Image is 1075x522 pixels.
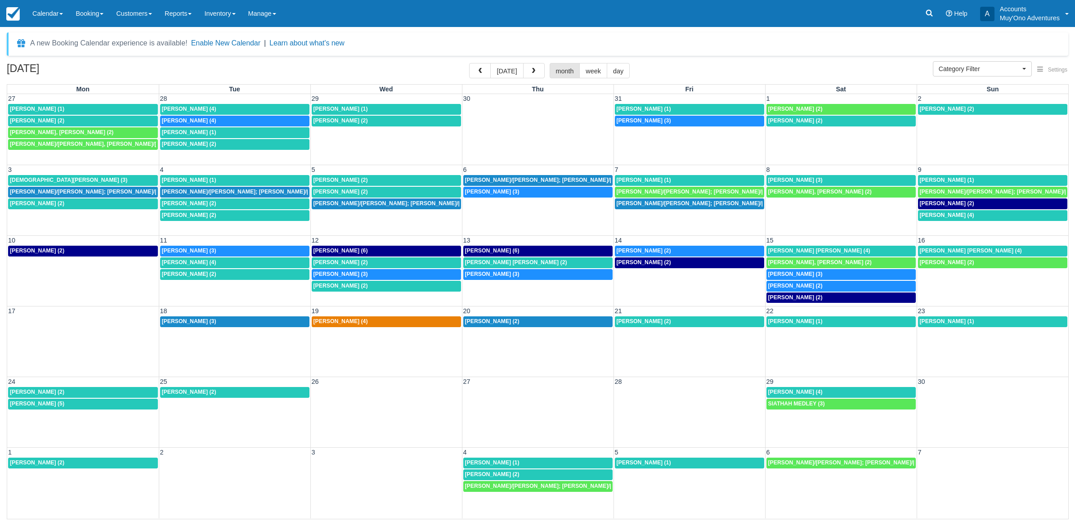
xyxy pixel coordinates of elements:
a: [PERSON_NAME] (3) [463,187,613,198]
button: Category Filter [933,61,1032,76]
span: [PERSON_NAME] (2) [920,200,974,207]
span: 4 [159,166,165,173]
a: [PERSON_NAME] (3) [463,269,613,280]
span: | [264,39,266,47]
a: [PERSON_NAME] (1) [160,175,309,186]
span: 27 [462,378,471,385]
a: [PERSON_NAME] (4) [160,104,309,115]
span: [PERSON_NAME]/[PERSON_NAME]; [PERSON_NAME]/[PERSON_NAME] (2) [162,189,361,195]
span: 13 [462,237,471,244]
a: [DEMOGRAPHIC_DATA][PERSON_NAME] (3) [8,175,158,186]
span: 25 [159,378,168,385]
a: [PERSON_NAME] (2) [312,257,461,268]
a: [PERSON_NAME], [PERSON_NAME] (2) [8,127,158,138]
span: 6 [766,449,771,456]
span: [PERSON_NAME] (2) [314,189,368,195]
a: [PERSON_NAME] (1) [463,458,613,468]
span: [PERSON_NAME] (5) [10,400,64,407]
span: Help [954,10,967,17]
a: [PERSON_NAME]/[PERSON_NAME]; [PERSON_NAME]/[PERSON_NAME] (2) [918,187,1068,198]
span: [PERSON_NAME] (4) [162,106,216,112]
span: [PERSON_NAME] (2) [768,106,823,112]
div: A [980,7,994,21]
span: [PERSON_NAME]/[PERSON_NAME]; [PERSON_NAME]/[PERSON_NAME] (2) [465,177,664,183]
span: [PERSON_NAME] (2) [10,247,64,254]
h2: [DATE] [7,63,121,80]
a: [PERSON_NAME] (2) [918,257,1068,268]
span: [PERSON_NAME] (4) [162,259,216,265]
button: Enable New Calendar [191,39,260,48]
a: [PERSON_NAME]/[PERSON_NAME]; [PERSON_NAME]/[PERSON_NAME] (2) [8,187,158,198]
a: [PERSON_NAME] (6) [463,246,613,256]
span: 2 [917,95,923,102]
a: [PERSON_NAME] (2) [615,257,764,268]
span: 1 [766,95,771,102]
span: [PERSON_NAME] (4) [768,389,823,395]
a: [PERSON_NAME] (2) [312,175,461,186]
span: 14 [614,237,623,244]
span: [PERSON_NAME] (4) [314,318,368,324]
span: 17 [7,307,16,315]
a: [PERSON_NAME] (2) [463,469,613,480]
span: 19 [311,307,320,315]
a: [PERSON_NAME] (4) [160,116,309,126]
span: [PERSON_NAME] (1) [162,129,216,135]
span: [PERSON_NAME] (1) [768,318,823,324]
a: [PERSON_NAME]/[PERSON_NAME]; [PERSON_NAME]/[PERSON_NAME] (2) [463,175,613,186]
a: [PERSON_NAME] (3) [160,316,309,327]
span: 18 [159,307,168,315]
span: 2 [159,449,165,456]
a: [PERSON_NAME] (5) [8,399,158,409]
span: [PERSON_NAME] (2) [314,259,368,265]
span: 8 [766,166,771,173]
span: 28 [159,95,168,102]
a: [PERSON_NAME] (1) [615,175,764,186]
span: Thu [532,85,543,93]
span: Settings [1048,67,1067,73]
span: 30 [462,95,471,102]
a: [PERSON_NAME] (4) [918,210,1068,221]
span: [PERSON_NAME] (2) [162,212,216,218]
span: 27 [7,95,16,102]
div: A new Booking Calendar experience is available! [30,38,188,49]
a: [PERSON_NAME] (1) [766,316,916,327]
span: Fri [685,85,693,93]
a: [PERSON_NAME] (2) [8,198,158,209]
span: 5 [311,166,316,173]
a: [PERSON_NAME] (2) [312,187,461,198]
button: month [550,63,580,78]
span: Sat [836,85,846,93]
span: [PERSON_NAME] (2) [162,200,216,207]
a: [PERSON_NAME] (2) [160,139,309,150]
a: [PERSON_NAME] (1) [615,458,764,468]
a: [PERSON_NAME] (2) [160,387,309,398]
p: Accounts [1000,4,1060,13]
span: 29 [311,95,320,102]
a: [PERSON_NAME]/[PERSON_NAME]; [PERSON_NAME]/[PERSON_NAME] (2) [615,198,764,209]
img: checkfront-main-nav-mini-logo.png [6,7,20,21]
a: [PERSON_NAME] (2) [766,281,916,292]
a: [PERSON_NAME] (1) [312,104,461,115]
a: [PERSON_NAME] (2) [918,198,1068,209]
span: [PERSON_NAME] (1) [465,459,520,466]
span: [PERSON_NAME]/[PERSON_NAME], [PERSON_NAME]/[PERSON_NAME] (2) [10,141,209,147]
span: [PERSON_NAME] (3) [768,177,823,183]
span: [PERSON_NAME] (3) [465,271,520,277]
a: [PERSON_NAME] [PERSON_NAME] (2) [463,257,613,268]
span: [PERSON_NAME] (2) [920,106,974,112]
a: [PERSON_NAME] (2) [312,281,461,292]
a: [PERSON_NAME] (4) [312,316,461,327]
span: [PERSON_NAME]/[PERSON_NAME]; [PERSON_NAME]/[PERSON_NAME] (2) [617,200,816,207]
span: Sun [986,85,999,93]
a: [PERSON_NAME] (4) [160,257,309,268]
button: week [579,63,607,78]
a: SIATHAH MEDLEY (3) [766,399,916,409]
span: [PERSON_NAME] (2) [314,177,368,183]
a: [PERSON_NAME] (2) [8,387,158,398]
a: [PERSON_NAME]/[PERSON_NAME]; [PERSON_NAME]/[PERSON_NAME] (2) [160,187,309,198]
span: 31 [614,95,623,102]
a: [PERSON_NAME]/[PERSON_NAME]; [PERSON_NAME]/[PERSON_NAME]; [PERSON_NAME]/JUNE; [PERSON_NAME]/[PERS... [463,481,613,492]
button: day [607,63,630,78]
span: [PERSON_NAME] (1) [920,177,974,183]
a: [PERSON_NAME], [PERSON_NAME] (2) [766,257,916,268]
